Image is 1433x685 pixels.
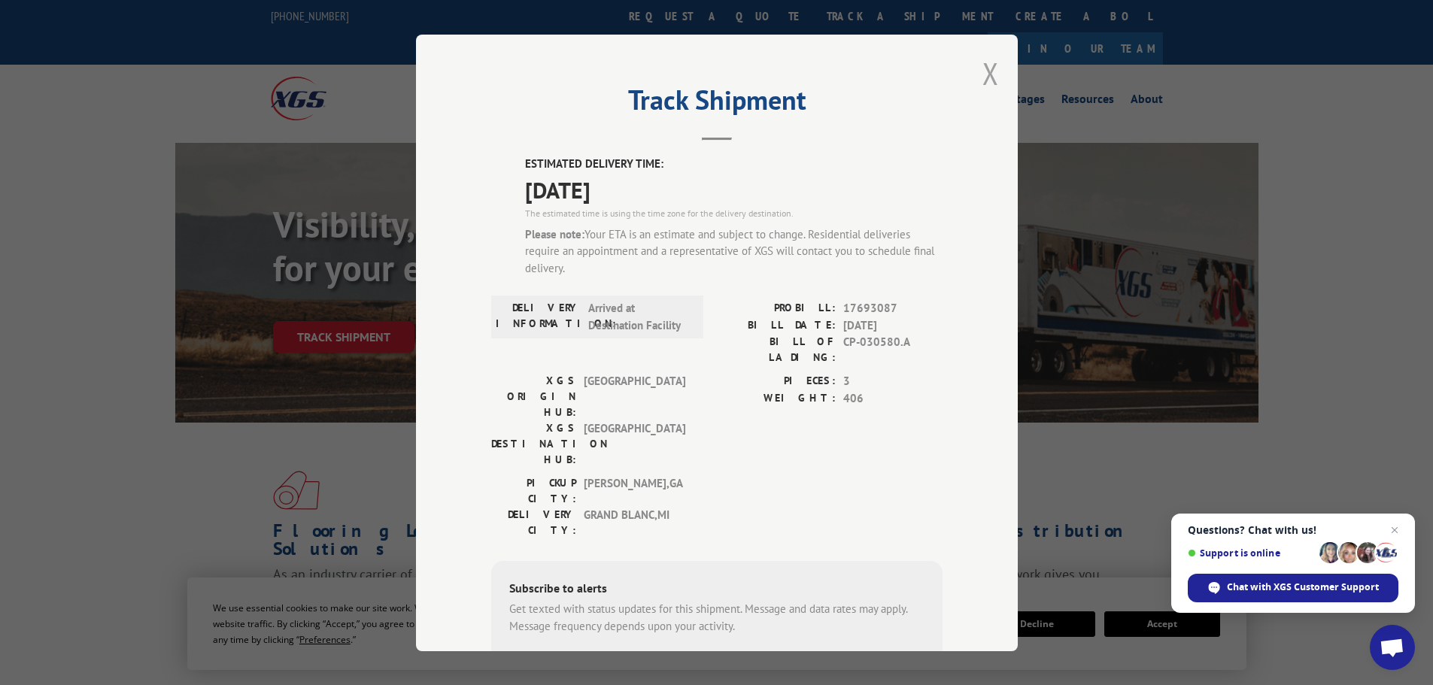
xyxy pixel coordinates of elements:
label: DELIVERY CITY: [491,507,576,538]
span: 3 [843,373,943,390]
h2: Track Shipment [491,89,943,118]
label: PIECES: [717,373,836,390]
div: Open chat [1370,625,1415,670]
span: [DATE] [843,317,943,334]
label: DELIVERY INFORMATION: [496,300,581,334]
label: BILL OF LADING: [717,334,836,365]
span: Chat with XGS Customer Support [1227,580,1379,594]
label: PICKUP CITY: [491,475,576,507]
label: PROBILL: [717,300,836,317]
label: WEIGHT: [717,389,836,407]
span: 17693087 [843,300,943,317]
strong: Please note: [525,226,584,241]
span: Questions? Chat with us! [1188,524,1398,536]
span: [DATE] [525,172,943,206]
div: The estimated time is using the time zone for the delivery destination. [525,206,943,220]
span: [PERSON_NAME] , GA [584,475,685,507]
div: Your ETA is an estimate and subject to change. Residential deliveries require an appointment and ... [525,226,943,277]
span: Close chat [1386,521,1404,539]
button: Close modal [982,53,999,93]
div: Get texted with status updates for this shipment. Message and data rates may apply. Message frequ... [509,601,924,635]
span: CP-030580.A [843,334,943,365]
span: Support is online [1188,547,1314,559]
div: Chat with XGS Customer Support [1188,574,1398,602]
span: [GEOGRAPHIC_DATA] [584,420,685,468]
label: XGS ORIGIN HUB: [491,373,576,420]
span: GRAND BLANC , MI [584,507,685,538]
label: XGS DESTINATION HUB: [491,420,576,468]
span: [GEOGRAPHIC_DATA] [584,373,685,420]
span: Arrived at Destination Facility [588,300,690,334]
label: ESTIMATED DELIVERY TIME: [525,156,943,173]
label: BILL DATE: [717,317,836,334]
div: Subscribe to alerts [509,579,924,601]
span: 406 [843,389,943,407]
